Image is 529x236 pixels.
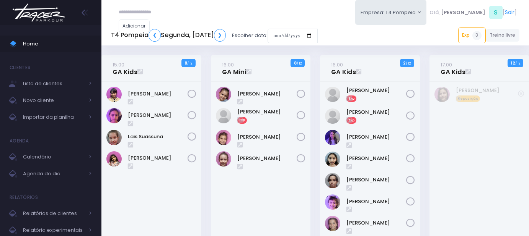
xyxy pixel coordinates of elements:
img: Luiza Braz [106,151,122,166]
img: Luisa Yen Muller [325,152,340,167]
a: 16:00GA Mini [222,61,246,76]
strong: 12 [511,60,515,66]
img: Mariana Tamarindo de Souza [216,108,231,123]
a: 15:00GA Kids [113,61,137,76]
a: 16:00GA Kids [331,61,356,76]
img: LARA SHIMABUC [216,87,231,102]
img: Lais Suassuna [106,130,122,145]
h4: Relatórios [10,190,38,205]
img: Isabella terra [434,87,450,102]
a: 17:00GA Kids [441,61,465,76]
a: Adicionar [119,19,150,32]
span: Reposição [456,95,480,102]
small: / 12 [297,61,302,66]
span: Calendário [23,152,84,162]
img: Laura Mendes [325,108,340,124]
a: [PERSON_NAME] [237,155,297,162]
a: [PERSON_NAME] [346,155,406,162]
img: Rafaella Medeiros [216,151,231,166]
a: Lais Suassuna [128,133,187,141]
div: Escolher data: [111,27,318,44]
span: Relatórios de clientes [23,209,84,218]
small: / 12 [515,61,520,66]
a: [PERSON_NAME] [346,176,406,184]
a: [PERSON_NAME] [346,108,406,116]
a: [PERSON_NAME] [456,87,518,94]
small: 15:00 [113,61,124,68]
img: Gabrielly Rosa Teixeira [106,108,122,123]
a: [PERSON_NAME] [346,219,406,227]
span: 3 [472,31,482,40]
small: 16:00 [222,61,234,68]
span: S [489,6,503,19]
span: Novo cliente [23,95,84,105]
a: Treino livre [486,29,520,42]
span: Lista de clientes [23,79,84,89]
a: [PERSON_NAME] [237,108,297,116]
img: Luiza Lobello Demônaco [325,173,340,188]
a: [PERSON_NAME] [346,87,406,94]
img: Paolla Guerreiro [325,216,340,231]
h4: Clientes [10,60,30,75]
strong: 8 [184,60,187,66]
strong: 8 [294,60,297,66]
a: Sair [505,8,514,16]
a: ❯ [214,29,226,42]
small: 17:00 [441,61,452,68]
a: [PERSON_NAME] [237,90,297,98]
a: Exp3 [458,27,486,43]
img: Lia Widman [325,130,340,145]
img: Clara Sigolo [325,87,340,102]
small: / 12 [187,61,192,66]
span: Agenda do dia [23,169,84,179]
img: Clarice Lopes [106,87,122,102]
span: Home [23,39,92,49]
div: [ ] [426,4,519,21]
a: [PERSON_NAME] [237,133,297,141]
a: [PERSON_NAME] [128,90,187,98]
a: [PERSON_NAME] [346,198,406,205]
a: [PERSON_NAME] [128,112,187,119]
small: / 12 [406,61,411,66]
img: Olivia Tozi [216,130,231,145]
img: Nina Loureiro Andrusyszyn [325,194,340,210]
span: Olá, [429,9,440,16]
span: Relatório experimentais [23,225,84,235]
strong: 2 [403,60,406,66]
span: [PERSON_NAME] [441,9,485,16]
span: Importar da planilha [23,112,84,122]
h4: Agenda [10,133,29,149]
small: 16:00 [331,61,343,68]
a: [PERSON_NAME] [128,154,187,162]
a: [PERSON_NAME] [346,133,406,141]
